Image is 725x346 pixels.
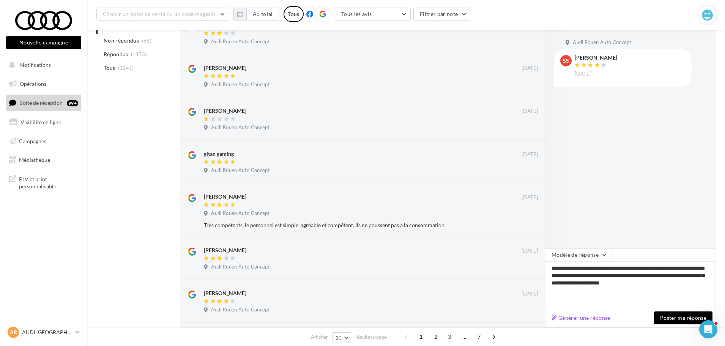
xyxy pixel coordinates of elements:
a: PLV et print personnalisable [5,171,83,193]
span: SS [563,57,569,65]
div: [PERSON_NAME] [204,64,246,72]
a: AR AUDI [GEOGRAPHIC_DATA] [6,325,81,340]
span: 1 [415,331,427,343]
span: Audi Rouen Auto Concept [211,264,270,270]
span: Non répondus [104,37,139,44]
span: (68) [142,38,151,44]
span: Tous [104,64,115,72]
span: 7 [473,331,485,343]
div: [PERSON_NAME] [575,55,617,60]
span: [DATE] [522,65,538,72]
a: Boîte de réception99+ [5,95,83,111]
button: Nouvelle campagne [6,36,81,49]
span: [DATE] [522,108,538,115]
span: Notifications [20,62,51,68]
span: PLV et print personnalisable [19,174,78,190]
span: (1173) [131,51,147,57]
button: Notifications [5,57,80,73]
a: Campagnes [5,133,83,149]
button: Tous les avis [335,8,411,21]
button: Au total [233,8,279,21]
span: Campagnes [19,137,46,144]
span: [DATE] [522,291,538,297]
span: Tous les avis [341,11,372,17]
button: 10 [332,332,351,343]
a: Visibilité en ligne [5,114,83,130]
span: Audi Rouen Auto Concept [211,307,270,313]
div: [PERSON_NAME] [204,193,246,201]
span: Audi Rouen Auto Concept [211,167,270,174]
span: (1241) [118,65,134,71]
div: 99+ [67,100,78,106]
span: Audi Rouen Auto Concept [211,210,270,217]
div: [PERSON_NAME] [204,107,246,115]
iframe: Intercom live chat [699,320,717,338]
span: Afficher [311,333,328,341]
button: Modèle de réponse [545,248,611,261]
span: AR [10,329,17,336]
span: [DATE] [522,248,538,254]
div: Tous [284,6,304,22]
span: Répondus [104,51,128,58]
span: [DATE] [575,71,591,77]
span: ... [458,331,470,343]
button: Choisir un point de vente ou un code magasin [96,8,229,21]
span: Audi Rouen Auto Concept [211,81,270,88]
span: [DATE] [522,151,538,158]
button: Poster ma réponse [654,311,712,324]
div: [PERSON_NAME] [204,246,246,254]
span: résultats/page [355,333,387,341]
span: Audi Rouen Auto Concept [211,38,270,45]
span: [DATE] [522,194,538,201]
span: 3 [443,331,455,343]
a: Médiathèque [5,152,83,168]
span: Audi Rouen Auto Concept [211,124,270,131]
span: Médiathèque [19,156,50,163]
button: Filtrer par note [413,8,471,21]
span: Boîte de réception [19,100,63,106]
span: 10 [336,335,342,341]
span: Opérations [20,81,46,87]
div: Très compétents, le personnel est simple ,agréable et compétent. Ils ne poussent pas a la consomm... [204,221,489,229]
button: Générer une réponse [548,313,613,322]
span: Audi Rouen Auto Concept [573,39,631,46]
span: Choisir un point de vente ou un code magasin [103,11,215,17]
p: AUDI [GEOGRAPHIC_DATA] [22,329,72,336]
button: Au total [246,8,279,21]
div: [PERSON_NAME] [204,289,246,297]
div: gitan gaming [204,150,234,158]
span: Visibilité en ligne [20,119,61,125]
a: Opérations [5,76,83,92]
span: 2 [430,331,442,343]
